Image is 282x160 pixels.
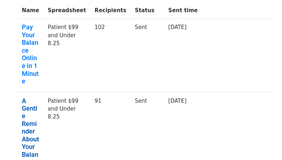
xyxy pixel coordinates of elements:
th: Spreadsheet [43,2,90,19]
a: [DATE] [169,98,187,104]
th: Sent time [164,2,202,19]
th: Recipients [91,2,131,19]
th: Status [131,2,164,19]
a: [DATE] [169,24,187,30]
td: Patient $99 and Under 8.25 [43,19,90,93]
td: Sent [131,19,164,93]
td: 102 [91,19,131,93]
iframe: Chat Widget [246,126,282,160]
a: Pay Your Balance Online in 1 Minute [22,23,39,85]
th: Name [18,2,43,19]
